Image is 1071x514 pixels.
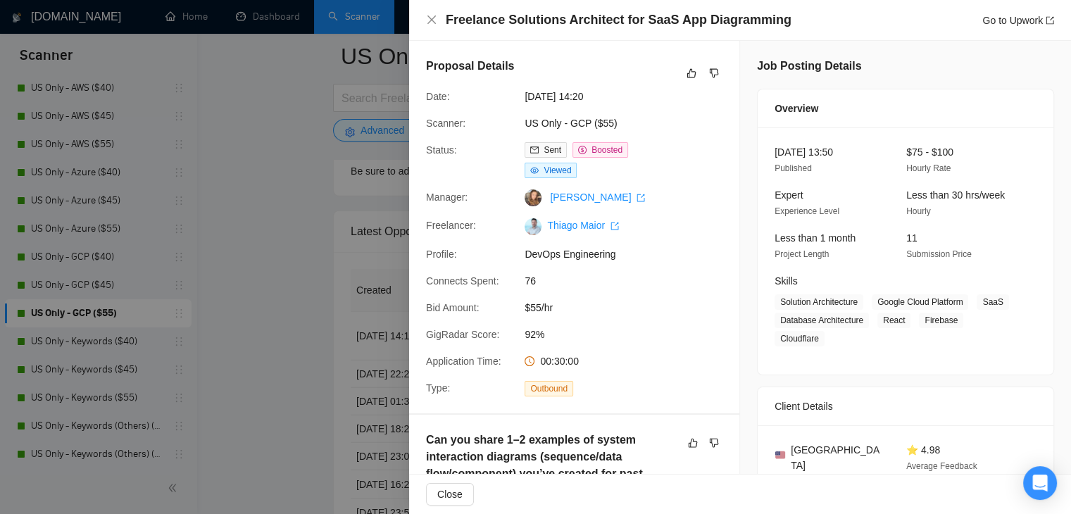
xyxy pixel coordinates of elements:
[525,246,736,262] span: DevOps Engineering
[525,218,541,235] img: c1nIYiYEnWxP2TfA_dGaGsU0yq_D39oq7r38QHb4DlzjuvjqWQxPJgmVLd1BESEi1_
[525,381,573,396] span: Outbound
[906,249,972,259] span: Submission Price
[426,275,499,287] span: Connects Spent:
[791,442,884,473] span: [GEOGRAPHIC_DATA]
[525,89,736,104] span: [DATE] 14:20
[426,14,437,26] button: Close
[977,294,1008,310] span: SaaS
[775,450,785,460] img: 🇺🇸
[775,101,818,116] span: Overview
[426,14,437,25] span: close
[540,356,579,367] span: 00:30:00
[525,300,736,315] span: $55/hr
[637,194,645,202] span: export
[775,146,833,158] span: [DATE] 13:50
[775,249,829,259] span: Project Length
[426,356,501,367] span: Application Time:
[426,382,450,394] span: Type:
[525,327,736,342] span: 92%
[530,166,539,175] span: eye
[757,58,861,75] h5: Job Posting Details
[982,15,1054,26] a: Go to Upworkexport
[550,192,645,203] a: [PERSON_NAME] export
[775,163,812,173] span: Published
[775,206,839,216] span: Experience Level
[426,432,678,499] h5: Can you share 1–2 examples of system interaction diagrams (sequence/data flow/component) you’ve c...
[610,222,619,230] span: export
[775,275,798,287] span: Skills
[709,68,719,79] span: dislike
[544,165,571,175] span: Viewed
[684,434,701,451] button: like
[426,220,476,231] span: Freelancer:
[906,461,977,471] span: Average Feedback
[426,118,465,129] span: Scanner:
[437,487,463,502] span: Close
[578,146,587,154] span: dollar
[706,434,722,451] button: dislike
[525,115,736,131] span: US Only - GCP ($55)
[426,249,457,260] span: Profile:
[906,232,917,244] span: 11
[530,146,539,154] span: mail
[426,329,499,340] span: GigRadar Score:
[426,91,449,102] span: Date:
[775,313,869,328] span: Database Architecture
[775,294,863,310] span: Solution Architecture
[906,189,1005,201] span: Less than 30 hrs/week
[775,387,1036,425] div: Client Details
[446,11,791,29] h4: Freelance Solutions Architect for SaaS App Diagramming
[525,273,736,289] span: 76
[706,65,722,82] button: dislike
[544,145,561,155] span: Sent
[426,192,468,203] span: Manager:
[426,302,480,313] span: Bid Amount:
[872,294,968,310] span: Google Cloud Platform
[775,189,803,201] span: Expert
[906,146,953,158] span: $75 - $100
[688,437,698,449] span: like
[877,313,910,328] span: React
[906,206,931,216] span: Hourly
[1046,16,1054,25] span: export
[709,437,719,449] span: dislike
[683,65,700,82] button: like
[919,313,963,328] span: Firebase
[426,144,457,156] span: Status:
[906,163,951,173] span: Hourly Rate
[775,232,856,244] span: Less than 1 month
[426,483,474,506] button: Close
[1023,466,1057,500] div: Open Intercom Messenger
[525,356,534,366] span: clock-circle
[547,220,619,231] a: Thiago Maior export
[591,145,622,155] span: Boosted
[775,331,825,346] span: Cloudflare
[426,58,514,75] h5: Proposal Details
[906,444,940,456] span: ⭐ 4.98
[687,68,696,79] span: like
